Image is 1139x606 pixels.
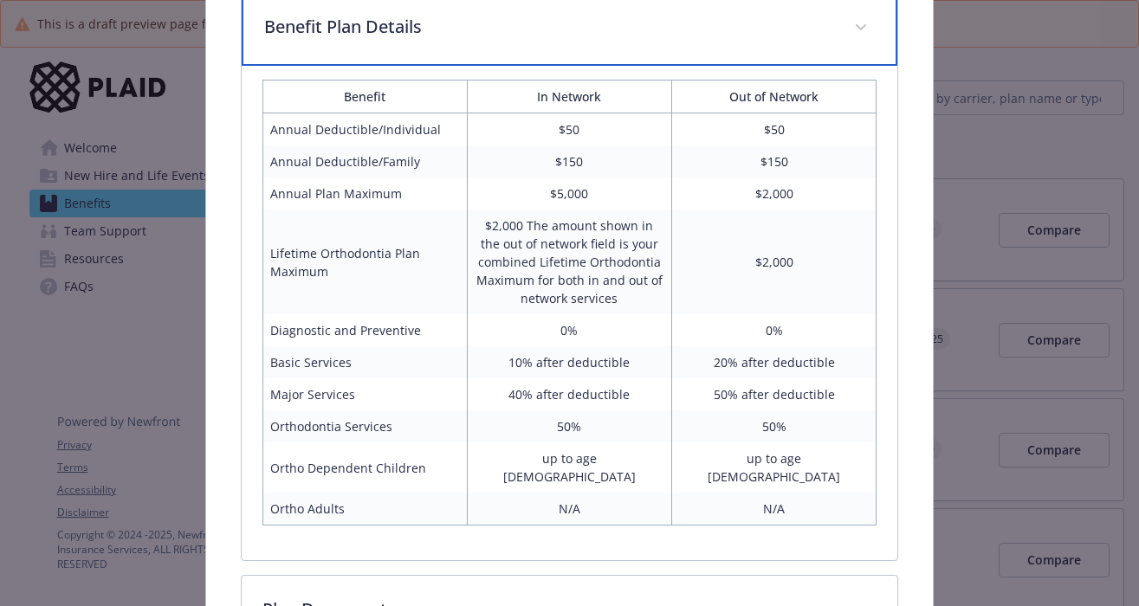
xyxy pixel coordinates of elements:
td: Diagnostic and Preventive [262,314,467,346]
p: Benefit Plan Details [264,14,834,40]
td: 50% [467,410,671,442]
td: $2,000 [672,210,877,314]
td: $2,000 The amount shown in the out of network field is your combined Lifetime Orthodontia Maximum... [467,210,671,314]
td: $2,000 [672,177,877,210]
td: $5,000 [467,177,671,210]
td: 20% after deductible [672,346,877,378]
td: Orthodontia Services [262,410,467,442]
th: Out of Network [672,81,877,113]
td: Annual Plan Maximum [262,177,467,210]
th: In Network [467,81,671,113]
th: Benefit [262,81,467,113]
td: up to age [DEMOGRAPHIC_DATA] [672,442,877,493]
td: Basic Services [262,346,467,378]
td: $150 [672,145,877,177]
td: up to age [DEMOGRAPHIC_DATA] [467,442,671,493]
td: $150 [467,145,671,177]
td: 50% after deductible [672,378,877,410]
td: 50% [672,410,877,442]
td: Major Services [262,378,467,410]
td: $50 [672,113,877,146]
td: $50 [467,113,671,146]
td: N/A [672,493,877,525]
td: Ortho Adults [262,493,467,525]
td: 10% after deductible [467,346,671,378]
td: 40% after deductible [467,378,671,410]
td: 0% [467,314,671,346]
div: Benefit Plan Details [242,66,898,560]
td: Lifetime Orthodontia Plan Maximum [262,210,467,314]
td: Annual Deductible/Individual [262,113,467,146]
td: Annual Deductible/Family [262,145,467,177]
td: N/A [467,493,671,525]
td: Ortho Dependent Children [262,442,467,493]
td: 0% [672,314,877,346]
